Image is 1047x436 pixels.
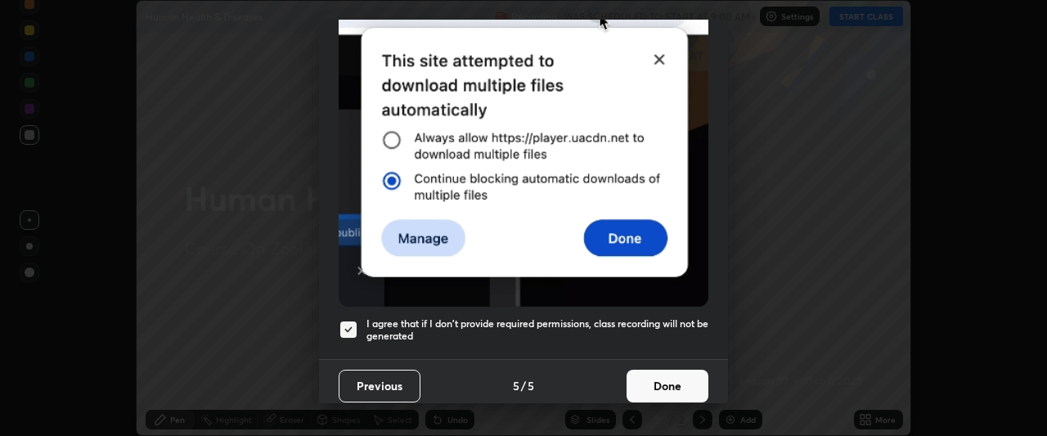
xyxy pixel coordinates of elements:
[366,317,708,343] h5: I agree that if I don't provide required permissions, class recording will not be generated
[339,370,420,402] button: Previous
[528,377,534,394] h4: 5
[513,377,519,394] h4: 5
[627,370,708,402] button: Done
[521,377,526,394] h4: /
